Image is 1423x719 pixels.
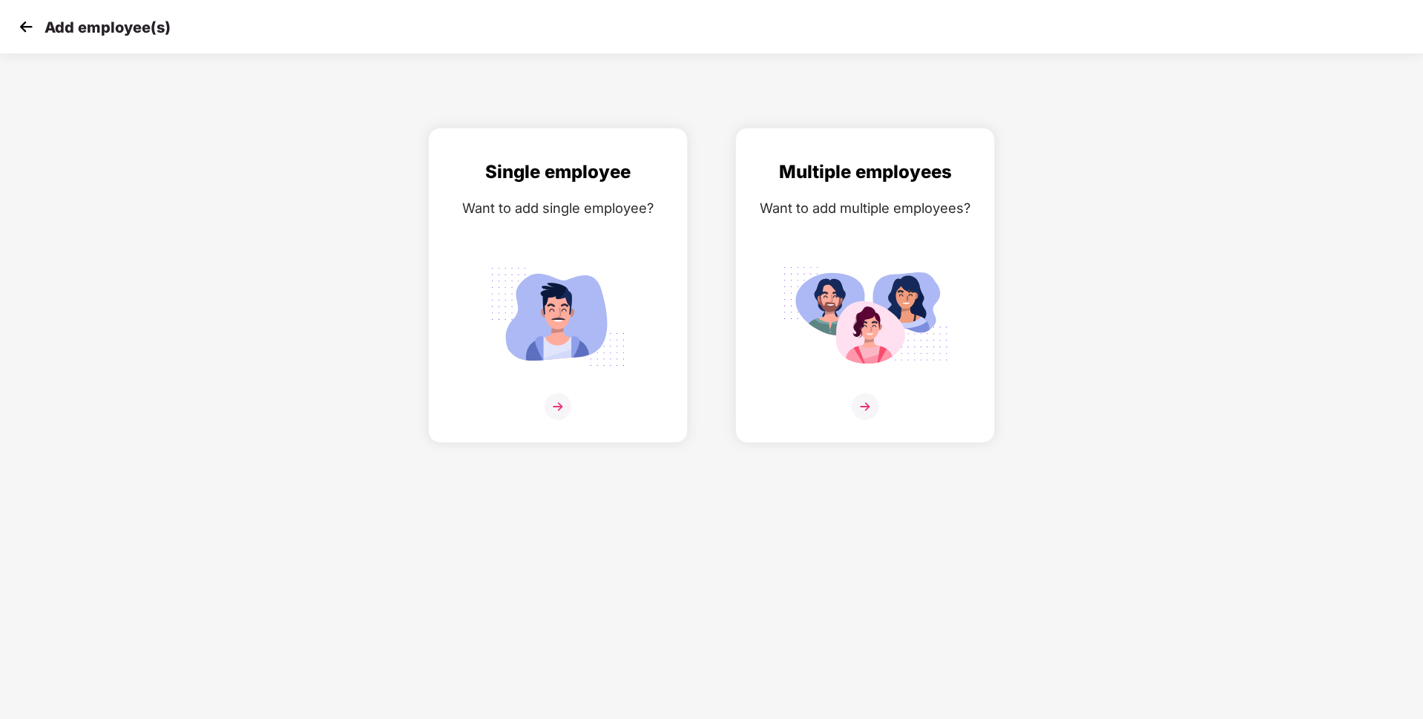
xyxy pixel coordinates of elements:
img: svg+xml;base64,PHN2ZyB4bWxucz0iaHR0cDovL3d3dy53My5vcmcvMjAwMC9zdmciIGlkPSJTaW5nbGVfZW1wbG95ZWUiIH... [475,259,641,375]
p: Add employee(s) [45,19,171,36]
img: svg+xml;base64,PHN2ZyB4bWxucz0iaHR0cDovL3d3dy53My5vcmcvMjAwMC9zdmciIHdpZHRoPSIzMCIgaGVpZ2h0PSIzMC... [15,16,37,38]
img: svg+xml;base64,PHN2ZyB4bWxucz0iaHR0cDovL3d3dy53My5vcmcvMjAwMC9zdmciIHdpZHRoPSIzNiIgaGVpZ2h0PSIzNi... [852,393,878,420]
div: Want to add multiple employees? [751,197,979,219]
img: svg+xml;base64,PHN2ZyB4bWxucz0iaHR0cDovL3d3dy53My5vcmcvMjAwMC9zdmciIHdpZHRoPSIzNiIgaGVpZ2h0PSIzNi... [545,393,571,420]
div: Single employee [444,158,672,186]
img: svg+xml;base64,PHN2ZyB4bWxucz0iaHR0cDovL3d3dy53My5vcmcvMjAwMC9zdmciIGlkPSJNdWx0aXBsZV9lbXBsb3llZS... [782,259,948,375]
div: Want to add single employee? [444,197,672,219]
div: Multiple employees [751,158,979,186]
